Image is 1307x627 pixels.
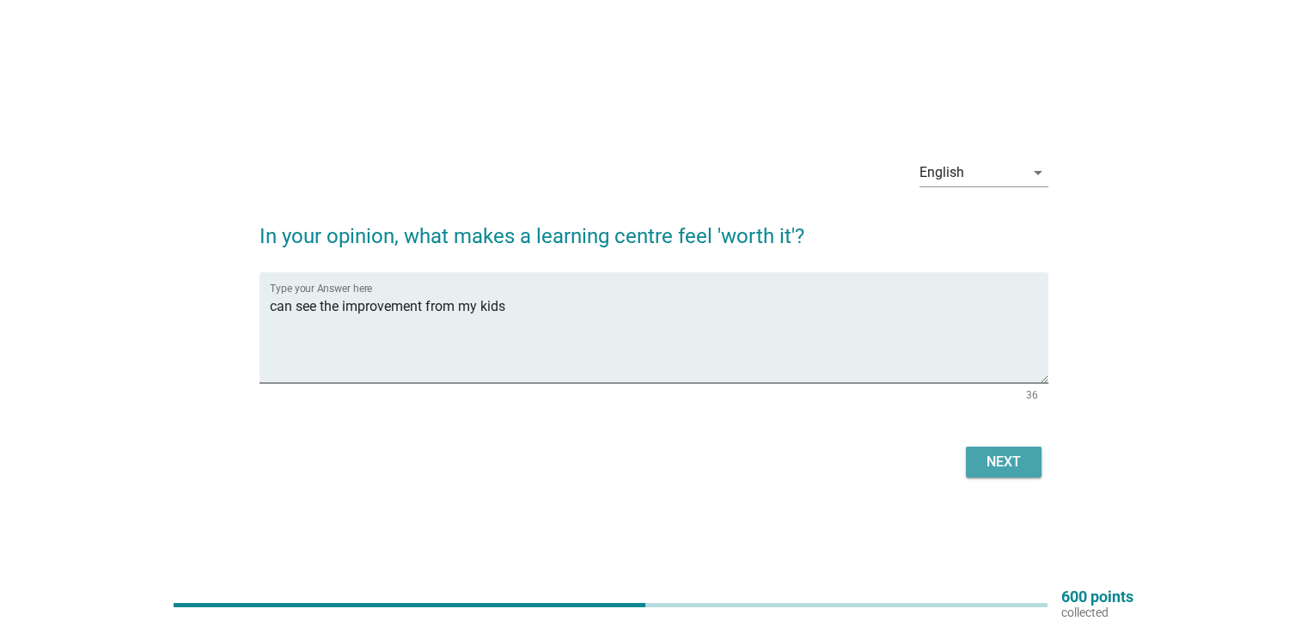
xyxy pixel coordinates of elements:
div: English [919,165,964,180]
textarea: Type your Answer here [270,293,1048,383]
i: arrow_drop_down [1028,162,1048,183]
div: Next [980,452,1028,472]
div: 36 [1026,390,1038,400]
button: Next [966,447,1041,478]
h2: In your opinion, what makes a learning centre feel 'worth it'? [260,204,1048,252]
p: 600 points [1061,589,1133,605]
p: collected [1061,605,1133,620]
